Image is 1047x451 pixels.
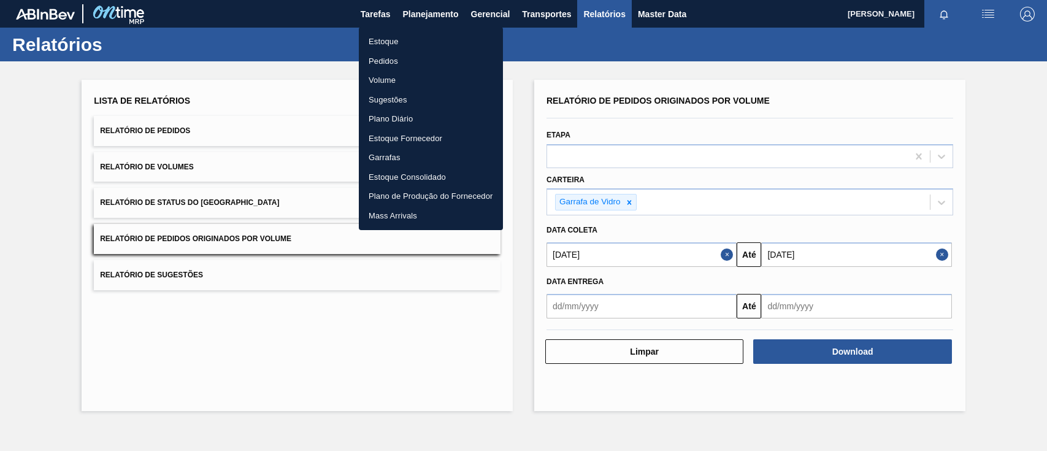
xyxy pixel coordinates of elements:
a: Sugestões [359,90,503,110]
a: Plano Diário [359,109,503,129]
a: Pedidos [359,52,503,71]
a: Estoque Consolidado [359,168,503,187]
a: Volume [359,71,503,90]
a: Plano de Produção do Fornecedor [359,187,503,206]
a: Mass Arrivals [359,206,503,226]
a: Estoque Fornecedor [359,129,503,148]
a: Estoque [359,32,503,52]
a: Garrafas [359,148,503,168]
